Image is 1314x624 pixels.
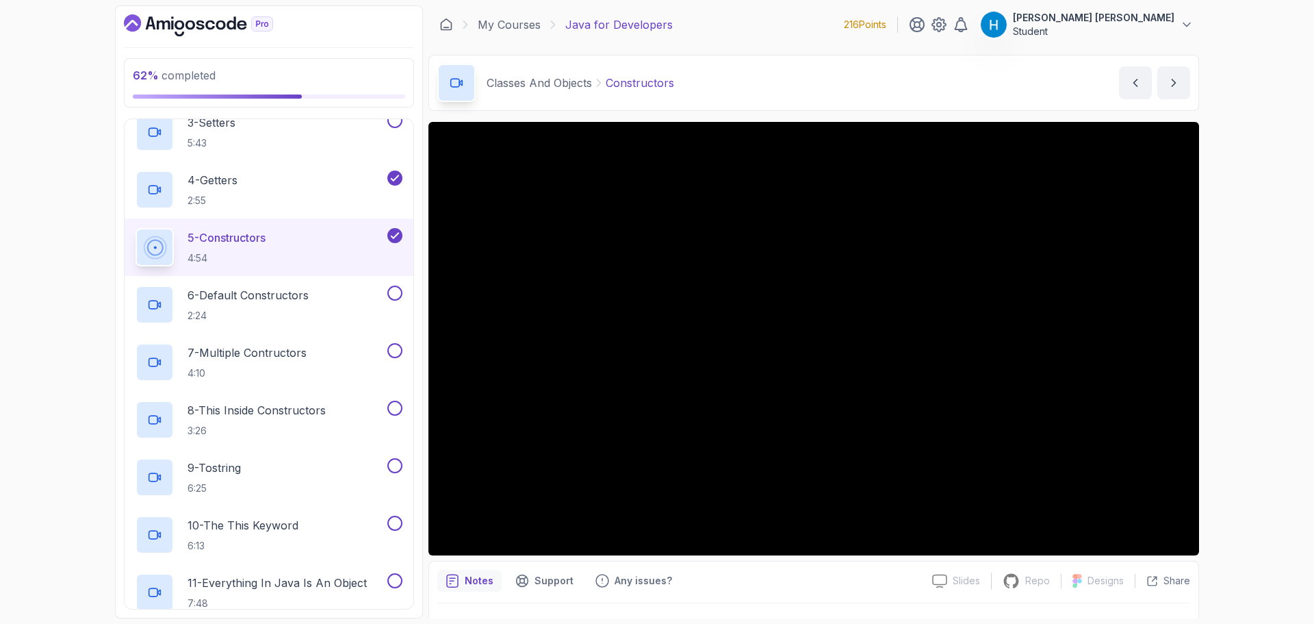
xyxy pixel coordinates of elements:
[1157,66,1190,99] button: next content
[188,482,241,495] p: 6:25
[188,229,266,246] p: 5 - Constructors
[188,251,266,265] p: 4:54
[1013,11,1174,25] p: [PERSON_NAME] [PERSON_NAME]
[188,136,235,150] p: 5:43
[1119,66,1152,99] button: previous content
[133,68,159,82] span: 62 %
[437,570,502,592] button: notes button
[136,113,402,151] button: 3-Setters5:43
[188,460,241,476] p: 9 - Tostring
[188,309,309,323] p: 2:24
[1135,574,1190,588] button: Share
[188,539,298,553] p: 6:13
[188,345,307,361] p: 7 - Multiple Contructors
[507,570,582,592] button: Support button
[844,18,886,32] p: 216 Points
[136,343,402,382] button: 7-Multiple Contructors4:10
[606,75,674,91] p: Constructors
[188,517,298,534] p: 10 - The This Keyword
[136,573,402,612] button: 11-Everything In Java Is An Object7:48
[188,402,326,419] p: 8 - This Inside Constructors
[188,597,367,610] p: 7:48
[981,12,1007,38] img: user profile image
[136,286,402,324] button: 6-Default Constructors2:24
[188,575,367,591] p: 11 - Everything In Java Is An Object
[980,11,1194,38] button: user profile image[PERSON_NAME] [PERSON_NAME]Student
[487,75,592,91] p: Classes And Objects
[953,574,980,588] p: Slides
[124,14,305,36] a: Dashboard
[587,570,680,592] button: Feedback button
[188,194,237,208] p: 2:55
[1025,574,1050,588] p: Repo
[136,516,402,554] button: 10-The This Keyword6:13
[1163,574,1190,588] p: Share
[133,68,216,82] span: completed
[465,574,493,588] p: Notes
[188,287,309,303] p: 6 - Default Constructors
[136,401,402,439] button: 8-This Inside Constructors3:26
[188,172,237,188] p: 4 - Getters
[565,16,673,33] p: Java for Developers
[136,228,402,266] button: 5-Constructors4:54
[478,16,541,33] a: My Courses
[136,171,402,209] button: 4-Getters2:55
[1013,25,1174,38] p: Student
[188,424,326,438] p: 3:26
[534,574,574,588] p: Support
[439,18,453,32] a: Dashboard
[1087,574,1124,588] p: Designs
[615,574,672,588] p: Any issues?
[188,114,235,131] p: 3 - Setters
[136,458,402,497] button: 9-Tostring6:25
[428,122,1199,556] iframe: 5 - Constructors
[188,366,307,380] p: 4:10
